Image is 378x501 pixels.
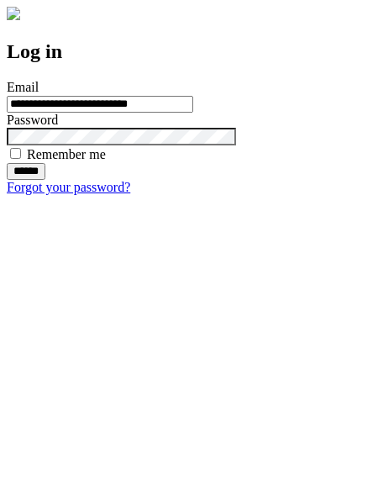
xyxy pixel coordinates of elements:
[7,40,371,63] h2: Log in
[7,113,58,127] label: Password
[27,147,106,161] label: Remember me
[7,7,20,20] img: logo-4e3dc11c47720685a147b03b5a06dd966a58ff35d612b21f08c02c0306f2b779.png
[7,180,130,194] a: Forgot your password?
[7,80,39,94] label: Email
